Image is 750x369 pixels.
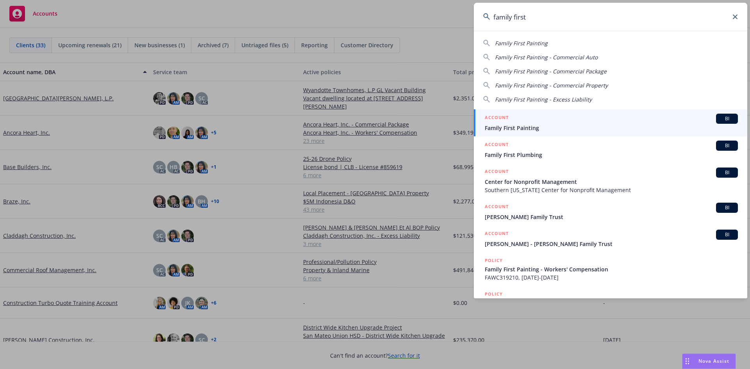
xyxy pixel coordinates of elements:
[485,203,509,212] h5: ACCOUNT
[474,136,747,163] a: ACCOUNTBIFamily First Plumbing
[495,82,608,89] span: Family First Painting - Commercial Property
[698,358,729,364] span: Nova Assist
[495,96,592,103] span: Family First Painting - Excess Liability
[485,230,509,239] h5: ACCOUNT
[719,115,735,122] span: BI
[485,151,738,159] span: Family First Plumbing
[485,265,738,273] span: Family First Painting - Workers' Compensation
[719,204,735,211] span: BI
[719,169,735,176] span: BI
[495,53,598,61] span: Family First Painting - Commercial Auto
[485,257,503,264] h5: POLICY
[682,353,736,369] button: Nova Assist
[485,240,738,248] span: [PERSON_NAME] - [PERSON_NAME] Family Trust
[474,286,747,319] a: POLICY
[719,231,735,238] span: BI
[485,178,738,186] span: Center for Nonprofit Management
[719,142,735,149] span: BI
[485,290,503,298] h5: POLICY
[485,213,738,221] span: [PERSON_NAME] Family Trust
[474,198,747,225] a: ACCOUNTBI[PERSON_NAME] Family Trust
[682,354,692,369] div: Drag to move
[495,68,607,75] span: Family First Painting - Commercial Package
[485,186,738,194] span: Southern [US_STATE] Center for Nonprofit Management
[474,225,747,252] a: ACCOUNTBI[PERSON_NAME] - [PERSON_NAME] Family Trust
[485,124,738,132] span: Family First Painting
[485,273,738,282] span: FAWC319210, [DATE]-[DATE]
[485,114,509,123] h5: ACCOUNT
[474,252,747,286] a: POLICYFamily First Painting - Workers' CompensationFAWC319210, [DATE]-[DATE]
[474,163,747,198] a: ACCOUNTBICenter for Nonprofit ManagementSouthern [US_STATE] Center for Nonprofit Management
[495,39,548,47] span: Family First Painting
[485,141,509,150] h5: ACCOUNT
[474,3,747,31] input: Search...
[485,168,509,177] h5: ACCOUNT
[474,109,747,136] a: ACCOUNTBIFamily First Painting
